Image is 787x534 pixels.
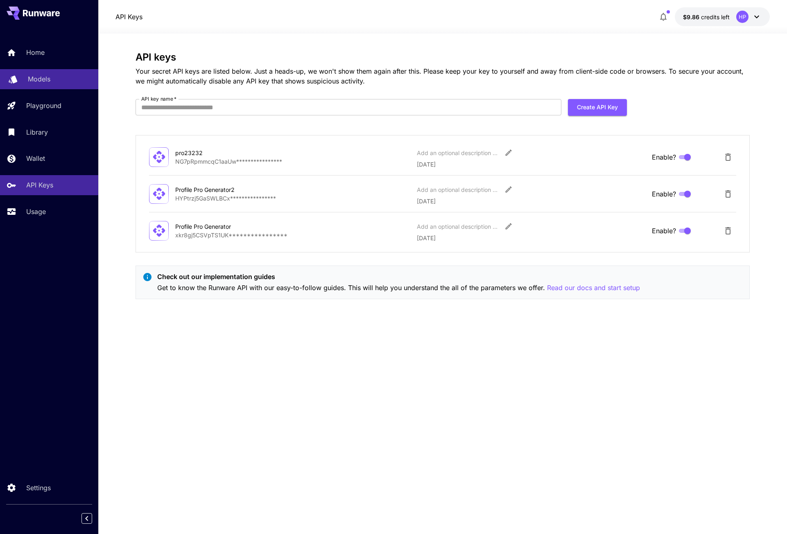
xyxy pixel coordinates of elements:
p: Playground [26,101,61,110]
p: Wallet [26,153,45,163]
button: Edit [501,182,516,197]
p: Library [26,127,48,137]
span: Enable? [652,226,676,236]
label: API key name [141,95,176,102]
p: Settings [26,483,51,493]
nav: breadcrumb [115,12,142,22]
h3: API keys [136,52,750,63]
p: Models [28,74,50,84]
a: API Keys [115,12,142,22]
span: Enable? [652,189,676,199]
p: Home [26,47,45,57]
button: Delete API Key [720,223,736,239]
p: Get to know the Runware API with our easy-to-follow guides. This will help you understand the all... [157,283,640,293]
span: $9.86 [683,14,701,20]
p: Your secret API keys are listed below. Just a heads-up, we won't show them again after this. Plea... [136,66,750,86]
p: Usage [26,207,46,216]
button: Create API Key [568,99,627,116]
button: Read our docs and start setup [547,283,640,293]
div: pro23232 [175,149,257,157]
p: [DATE] [417,197,645,205]
button: $9.85514HP [675,7,770,26]
span: credits left [701,14,730,20]
div: Profile Pro Generator2 [175,185,257,194]
div: Add an optional description or comment [417,222,499,231]
div: Add an optional description or comment [417,149,499,157]
button: Edit [501,219,516,234]
div: HP [736,11,749,23]
button: Delete API Key [720,149,736,165]
div: $9.85514 [683,13,730,21]
p: [DATE] [417,160,645,169]
p: [DATE] [417,234,645,242]
div: Profile Pro Generator [175,222,257,231]
div: Collapse sidebar [88,511,98,526]
div: Add an optional description or comment [417,185,499,194]
span: Enable? [652,152,676,162]
button: Collapse sidebar [81,513,92,524]
p: Check out our implementation guides [157,272,640,282]
p: API Keys [26,180,53,190]
button: Delete API Key [720,186,736,202]
button: Edit [501,145,516,160]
